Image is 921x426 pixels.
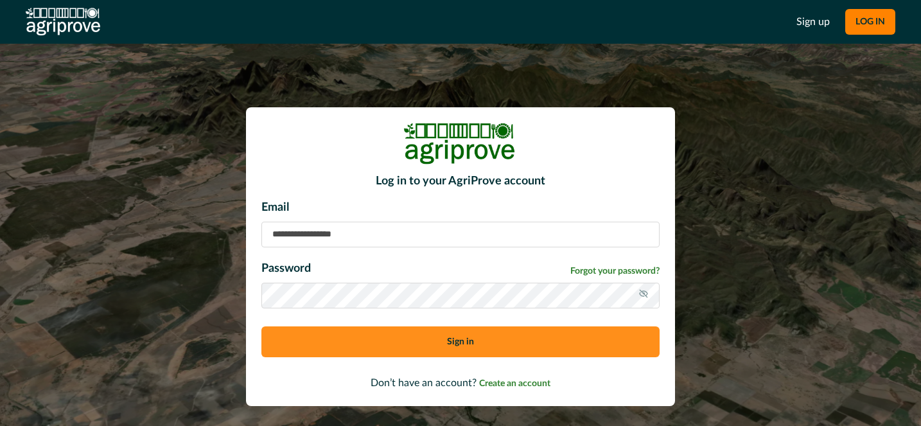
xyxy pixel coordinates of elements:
button: Sign in [261,326,660,357]
img: AgriProve logo [26,8,100,36]
span: Create an account [479,379,550,388]
img: Logo Image [403,123,518,164]
p: Don’t have an account? [261,375,660,391]
button: LOG IN [845,9,895,35]
h2: Log in to your AgriProve account [261,175,660,189]
a: Forgot your password? [570,265,660,278]
a: Create an account [479,378,550,388]
a: Sign up [796,14,830,30]
p: Email [261,199,660,217]
p: Password [261,260,311,278]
